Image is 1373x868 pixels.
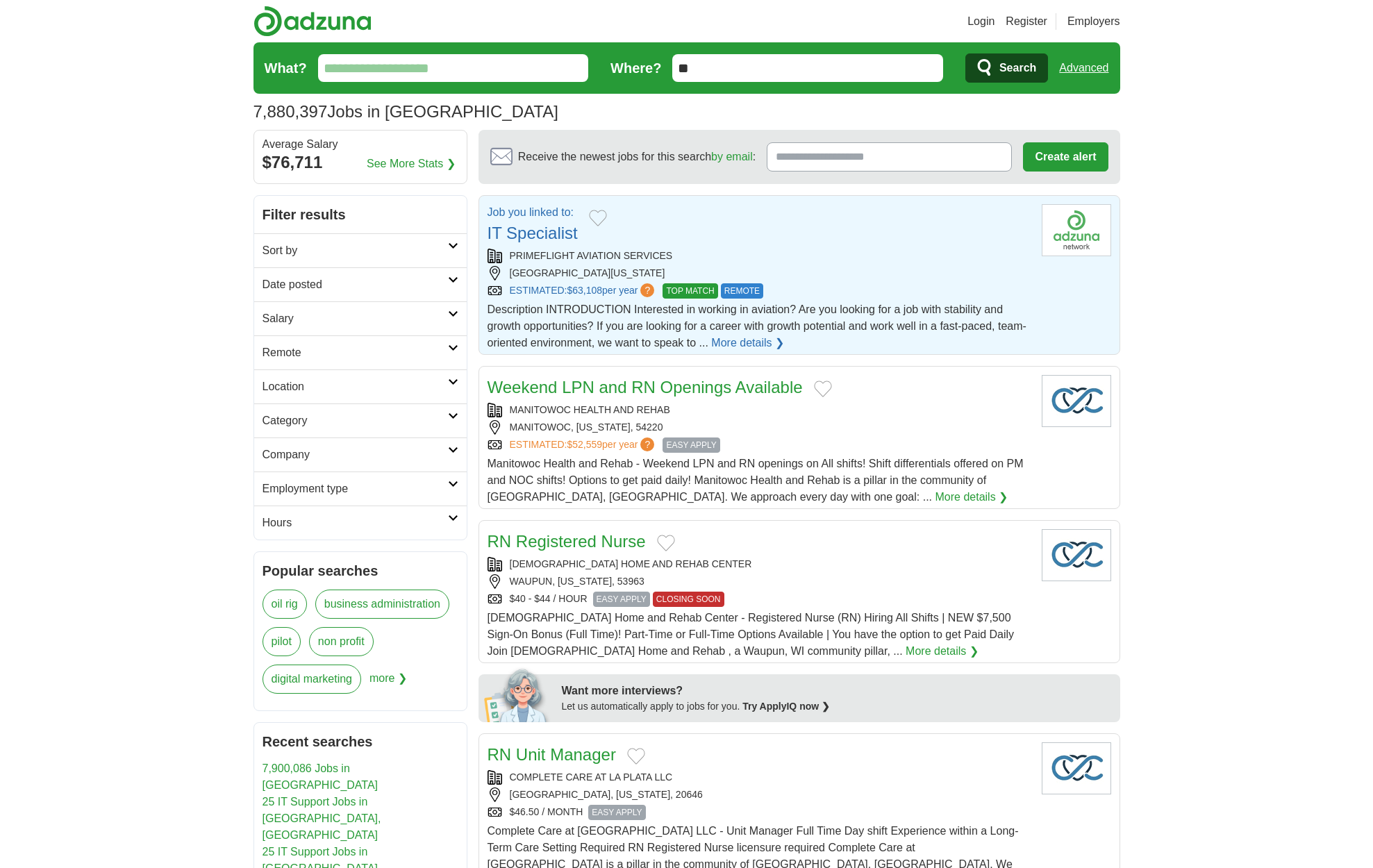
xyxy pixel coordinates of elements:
a: Sort by [254,233,467,267]
a: Try ApplyIQ now ❯ [742,701,830,712]
span: more ❯ [369,665,407,702]
img: Company logo [1042,529,1111,581]
h2: Sort by [263,242,448,259]
button: Add to favorite jobs [657,535,675,551]
a: Register [1006,13,1047,30]
div: Average Salary [263,139,458,150]
span: ? [640,283,654,297]
h2: Recent searches [263,731,458,752]
span: $63,108 [567,285,602,296]
a: ESTIMATED:$63,108per year? [510,283,658,299]
span: [DEMOGRAPHIC_DATA] Home and Rehab Center - Registered Nurse (RN) Hiring All Shifts | NEW $7,500 S... [488,612,1015,657]
p: Job you linked to: [488,204,578,221]
h2: Popular searches [263,560,458,581]
span: REMOTE [721,283,763,299]
button: Search [965,53,1048,83]
a: ESTIMATED:$52,559per year? [510,437,658,453]
a: RN Registered Nurse [488,532,646,551]
span: EASY APPLY [593,592,650,607]
div: $46.50 / MONTH [488,805,1031,820]
div: [DEMOGRAPHIC_DATA] HOME AND REHAB CENTER [488,557,1031,571]
a: More details ❯ [711,335,784,351]
span: $52,559 [567,439,602,450]
span: CLOSING SOON [653,592,724,607]
h2: Company [263,446,448,463]
h1: Jobs in [GEOGRAPHIC_DATA] [253,102,558,121]
div: WAUPUN, [US_STATE], 53963 [488,574,1031,589]
a: 7,900,086 Jobs in [GEOGRAPHIC_DATA] [263,762,378,791]
div: $76,711 [263,150,458,175]
span: Manitowoc Health and Rehab - Weekend LPN and RN openings on All shifts! Shift differentials offer... [488,458,1024,503]
a: non profit [309,627,374,656]
span: 7,880,397 [253,99,328,124]
h2: Salary [263,310,448,327]
span: TOP MATCH [663,283,717,299]
button: Add to favorite jobs [589,210,607,226]
label: Where? [610,58,661,78]
a: Date posted [254,267,467,301]
span: EASY APPLY [588,805,645,820]
span: Receive the newest jobs for this search : [518,149,756,165]
a: digital marketing [263,665,362,694]
div: PRIMEFLIGHT AVIATION SERVICES [488,249,1031,263]
a: Login [967,13,995,30]
a: Salary [254,301,467,335]
div: Want more interviews? [562,683,1112,699]
a: Hours [254,506,467,540]
h2: Category [263,412,448,429]
a: business administration [315,590,449,619]
span: Search [999,54,1036,82]
a: IT Specialist [488,224,578,242]
a: Company [254,437,467,471]
a: More details ❯ [906,643,979,660]
img: Company logo [1042,204,1111,256]
a: oil rig [263,590,307,619]
div: COMPLETE CARE AT LA PLATA LLC [488,770,1031,785]
img: Company logo [1042,742,1111,794]
h2: Remote [263,344,448,361]
a: Advanced [1059,54,1108,82]
img: Adzuna logo [253,6,372,37]
a: by email [711,151,753,162]
h2: Location [263,378,448,395]
a: Employment type [254,471,467,506]
a: Employers [1067,13,1120,30]
div: [GEOGRAPHIC_DATA][US_STATE] [488,266,1031,281]
div: MANITOWOC HEALTH AND REHAB [488,403,1031,417]
a: Weekend LPN and RN Openings Available [488,378,803,397]
a: See More Stats ❯ [367,156,456,172]
span: Description INTRODUCTION Interested in working in aviation? Are you looking for a job with stabil... [488,303,1026,349]
a: pilot [263,627,301,656]
a: More details ❯ [935,489,1008,506]
img: apply-iq-scientist.png [484,667,551,722]
a: RN Unit Manager [488,745,616,764]
button: Create alert [1023,142,1108,172]
h2: Filter results [254,196,467,233]
div: Let us automatically apply to jobs for you. [562,699,1112,714]
h2: Hours [263,515,448,531]
h2: Employment type [263,481,448,497]
div: $40 - $44 / HOUR [488,592,1031,607]
button: Add to favorite jobs [814,381,832,397]
div: MANITOWOC, [US_STATE], 54220 [488,420,1031,435]
div: [GEOGRAPHIC_DATA], [US_STATE], 20646 [488,787,1031,802]
a: Remote [254,335,467,369]
img: Company logo [1042,375,1111,427]
button: Add to favorite jobs [627,748,645,765]
a: 25 IT Support Jobs in [GEOGRAPHIC_DATA], [GEOGRAPHIC_DATA] [263,796,381,841]
span: ? [640,437,654,451]
a: Location [254,369,467,403]
span: EASY APPLY [663,437,719,453]
a: Category [254,403,467,437]
label: What? [265,58,307,78]
h2: Date posted [263,276,448,293]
